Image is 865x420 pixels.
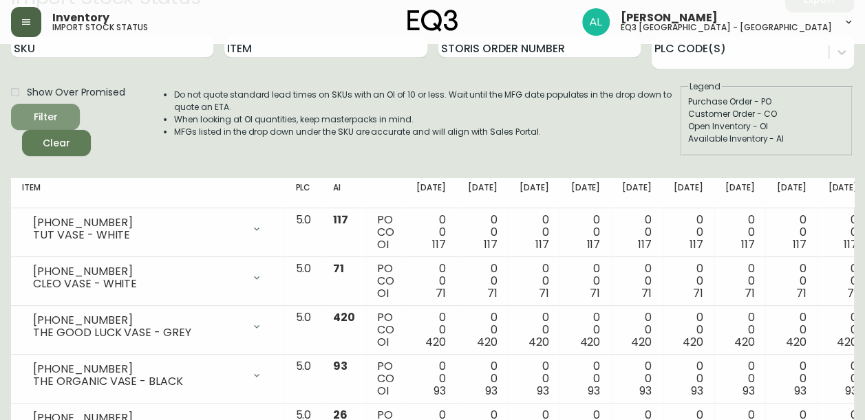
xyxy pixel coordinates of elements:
[674,311,703,349] div: 0 0
[509,178,560,208] th: [DATE]
[457,178,509,208] th: [DATE]
[765,178,817,208] th: [DATE]
[688,80,722,93] legend: Legend
[631,334,652,350] span: 420
[407,10,458,32] img: logo
[33,278,243,290] div: CLEO VASE - WHITE
[485,383,498,399] span: 93
[688,96,845,108] div: Purchase Order - PO
[776,360,806,397] div: 0 0
[725,214,755,251] div: 0 0
[11,178,284,208] th: Item
[22,214,273,244] div: [PHONE_NUMBER]TUT VASE - WHITE
[638,236,652,252] span: 117
[828,214,857,251] div: 0 0
[33,363,243,375] div: [PHONE_NUMBER]
[377,285,389,301] span: OI
[690,236,703,252] span: 117
[377,383,389,399] span: OI
[520,214,549,251] div: 0 0
[621,23,832,32] h5: eq3 [GEOGRAPHIC_DATA] - [GEOGRAPHIC_DATA]
[11,104,80,130] button: Filter
[683,334,703,350] span: 420
[674,263,703,300] div: 0 0
[734,334,755,350] span: 420
[693,285,703,301] span: 71
[792,236,806,252] span: 117
[333,212,348,228] span: 117
[520,311,549,349] div: 0 0
[688,133,845,145] div: Available Inventory - AI
[725,263,755,300] div: 0 0
[416,360,446,397] div: 0 0
[559,178,611,208] th: [DATE]
[33,217,243,229] div: [PHONE_NUMBER]
[622,311,652,349] div: 0 0
[377,334,389,350] span: OI
[795,285,806,301] span: 71
[52,23,148,32] h5: import stock status
[33,327,243,339] div: THE GOOD LUCK VASE - GREY
[741,236,755,252] span: 117
[622,360,652,397] div: 0 0
[847,285,857,301] span: 71
[33,265,243,278] div: [PHONE_NUMBER]
[688,120,845,133] div: Open Inventory - OI
[674,360,703,397] div: 0 0
[570,214,600,251] div: 0 0
[377,214,394,251] div: PO CO
[845,383,857,399] span: 93
[725,311,755,349] div: 0 0
[688,108,845,120] div: Customer Order - CO
[468,360,498,397] div: 0 0
[416,263,446,300] div: 0 0
[22,360,273,390] div: [PHONE_NUMBER]THE ORGANIC VASE - BLACK
[837,334,857,350] span: 420
[622,263,652,300] div: 0 0
[776,311,806,349] div: 0 0
[745,285,755,301] span: 71
[776,263,806,300] div: 0 0
[537,383,549,399] span: 93
[570,311,600,349] div: 0 0
[582,8,610,36] img: 1c2a8670a0b342a1deb410e06288c649
[22,263,273,293] div: [PHONE_NUMBER]CLEO VASE - WHITE
[639,383,652,399] span: 93
[828,311,857,349] div: 0 0
[520,360,549,397] div: 0 0
[586,236,600,252] span: 117
[622,214,652,251] div: 0 0
[174,126,679,138] li: MFGs listed in the drop down under the SKU are accurate and will align with Sales Portal.
[284,355,322,404] td: 5.0
[322,178,366,208] th: AI
[776,214,806,251] div: 0 0
[377,360,394,397] div: PO CO
[793,383,806,399] span: 93
[425,334,446,350] span: 420
[33,375,243,388] div: THE ORGANIC VASE - BLACK
[468,263,498,300] div: 0 0
[468,214,498,251] div: 0 0
[377,263,394,300] div: PO CO
[611,178,663,208] th: [DATE]
[284,178,322,208] th: PLC
[844,236,857,252] span: 117
[828,263,857,300] div: 0 0
[725,360,755,397] div: 0 0
[579,334,600,350] span: 420
[284,306,322,355] td: 5.0
[477,334,498,350] span: 420
[539,285,549,301] span: 71
[535,236,549,252] span: 117
[284,208,322,257] td: 5.0
[333,358,348,374] span: 93
[22,311,273,342] div: [PHONE_NUMBER]THE GOOD LUCK VASE - GREY
[590,285,600,301] span: 71
[714,178,766,208] th: [DATE]
[33,135,80,152] span: Clear
[174,113,679,126] li: When looking at OI quantities, keep masterpacks in mind.
[33,229,243,241] div: TUT VASE - WHITE
[333,309,355,325] span: 420
[674,214,703,251] div: 0 0
[33,314,243,327] div: [PHONE_NUMBER]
